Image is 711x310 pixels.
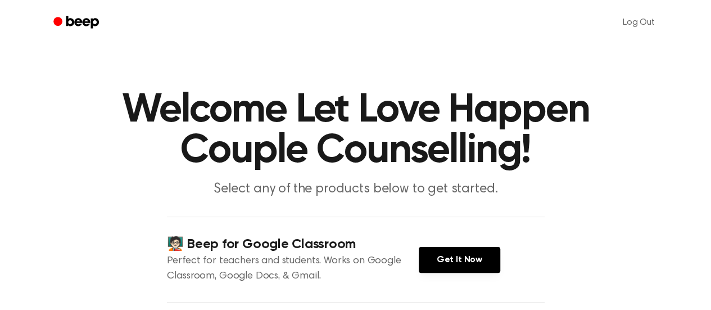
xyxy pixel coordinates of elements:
[140,180,572,199] p: Select any of the products below to get started.
[68,90,644,171] h1: Welcome Let Love Happen Couple Counselling!
[46,12,109,34] a: Beep
[419,247,500,273] a: Get It Now
[167,235,419,254] h4: 🧑🏻‍🏫 Beep for Google Classroom
[167,254,419,284] p: Perfect for teachers and students. Works on Google Classroom, Google Docs, & Gmail.
[612,9,666,36] a: Log Out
